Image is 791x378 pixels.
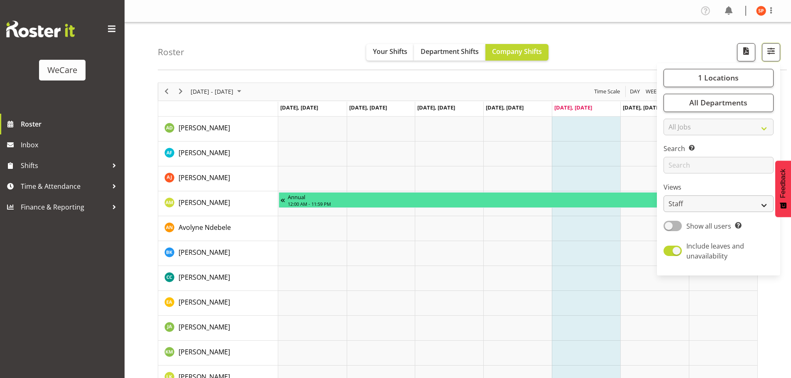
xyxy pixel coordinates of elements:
[179,148,230,157] span: [PERSON_NAME]
[288,200,740,207] div: 12:00 AM - 11:59 PM
[158,117,278,141] td: Aleea Devenport resource
[279,192,757,208] div: Antonia Mao"s event - Annual Begin From Saturday, August 2, 2025 at 12:00:00 AM GMT+12:00 Ends At...
[161,86,172,97] button: Previous
[158,166,278,191] td: Amy Johannsen resource
[179,123,230,133] a: [PERSON_NAME]
[664,144,774,154] label: Search
[174,83,188,100] div: next period
[179,173,230,183] a: [PERSON_NAME]
[179,273,230,282] span: [PERSON_NAME]
[158,141,278,166] td: Alex Ferguson resource
[158,341,278,366] td: Kishendri Moodley resource
[373,47,407,56] span: Your Shifts
[593,86,621,97] span: Time Scale
[158,191,278,216] td: Antonia Mao resource
[629,86,641,97] span: Day
[190,86,234,97] span: [DATE] - [DATE]
[664,157,774,173] input: Search
[280,104,318,111] span: [DATE], [DATE]
[179,198,230,207] span: [PERSON_NAME]
[664,94,774,112] button: All Departments
[686,241,744,261] span: Include leaves and unavailability
[421,47,479,56] span: Department Shifts
[554,104,592,111] span: [DATE], [DATE]
[179,347,230,357] a: [PERSON_NAME]
[179,222,231,232] a: Avolyne Ndebele
[47,64,77,76] div: WeCare
[698,73,739,83] span: 1 Locations
[179,272,230,282] a: [PERSON_NAME]
[179,173,230,182] span: [PERSON_NAME]
[486,104,524,111] span: [DATE], [DATE]
[645,86,661,97] span: Week
[6,21,75,37] img: Rosterit website logo
[179,148,230,158] a: [PERSON_NAME]
[21,180,108,193] span: Time & Attendance
[414,44,485,61] button: Department Shifts
[492,47,542,56] span: Company Shifts
[158,266,278,291] td: Charlotte Courtney resource
[179,248,230,257] span: [PERSON_NAME]
[188,83,246,100] div: August 18 - 24, 2025
[775,161,791,217] button: Feedback - Show survey
[179,198,230,207] a: [PERSON_NAME]
[21,201,108,213] span: Finance & Reporting
[779,169,787,198] span: Feedback
[644,86,661,97] button: Timeline Week
[485,44,549,61] button: Company Shifts
[158,316,278,341] td: Jane Arps resource
[179,322,230,332] a: [PERSON_NAME]
[175,86,186,97] button: Next
[179,322,230,332] span: [PERSON_NAME]
[762,43,780,61] button: Filter Shifts
[21,139,120,151] span: Inbox
[179,298,230,307] span: [PERSON_NAME]
[686,222,731,231] span: Show all users
[189,86,245,97] button: August 2025
[21,159,108,172] span: Shifts
[159,83,174,100] div: previous period
[593,86,622,97] button: Time Scale
[158,291,278,316] td: Ena Advincula resource
[179,247,230,257] a: [PERSON_NAME]
[629,86,642,97] button: Timeline Day
[689,98,747,107] span: All Departments
[349,104,387,111] span: [DATE], [DATE]
[417,104,455,111] span: [DATE], [DATE]
[756,6,766,16] img: samantha-poultney11298.jpg
[158,216,278,241] td: Avolyne Ndebele resource
[179,297,230,307] a: [PERSON_NAME]
[366,44,414,61] button: Your Shifts
[737,43,755,61] button: Download a PDF of the roster according to the set date range.
[288,193,740,201] div: Annual
[158,47,184,57] h4: Roster
[623,104,661,111] span: [DATE], [DATE]
[21,118,120,130] span: Roster
[179,123,230,132] span: [PERSON_NAME]
[664,69,774,87] button: 1 Locations
[664,182,774,192] label: Views
[158,241,278,266] td: Brian Ko resource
